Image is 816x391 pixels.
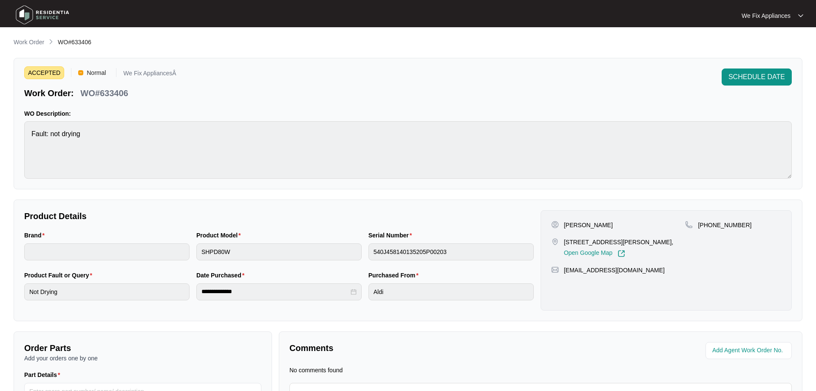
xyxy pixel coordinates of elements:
[58,39,91,46] span: WO#633406
[24,109,792,118] p: WO Description:
[618,250,625,257] img: Link-External
[83,66,109,79] span: Normal
[722,68,792,86] button: SCHEDULE DATE
[24,231,48,240] label: Brand
[24,87,74,99] p: Work Order:
[24,342,261,354] p: Order Parts
[289,366,343,374] p: No comments found
[368,231,415,240] label: Serial Number
[564,238,674,246] p: [STREET_ADDRESS][PERSON_NAME],
[712,345,787,356] input: Add Agent Work Order No.
[14,38,44,46] p: Work Order
[48,38,54,45] img: chevron-right
[24,66,64,79] span: ACCEPTED
[24,243,190,260] input: Brand
[196,231,244,240] label: Product Model
[368,271,422,280] label: Purchased From
[24,371,64,379] label: Part Details
[123,70,176,79] p: We Fix AppliancesÂ
[24,354,261,362] p: Add your orders one by one
[368,283,534,300] input: Purchased From
[196,271,248,280] label: Date Purchased
[564,266,665,274] p: [EMAIL_ADDRESS][DOMAIN_NAME]
[201,287,349,296] input: Date Purchased
[78,70,83,75] img: Vercel Logo
[564,250,625,257] a: Open Google Map
[80,87,128,99] p: WO#633406
[698,221,751,229] p: [PHONE_NUMBER]
[196,243,362,260] input: Product Model
[798,14,803,18] img: dropdown arrow
[289,342,535,354] p: Comments
[24,283,190,300] input: Product Fault or Query
[564,221,613,229] p: [PERSON_NAME]
[728,72,785,82] span: SCHEDULE DATE
[24,271,96,280] label: Product Fault or Query
[551,221,559,228] img: user-pin
[685,221,693,228] img: map-pin
[551,238,559,245] img: map-pin
[24,210,534,222] p: Product Details
[551,266,559,274] img: map-pin
[24,121,792,179] textarea: Fault: not drying
[12,38,46,47] a: Work Order
[13,2,72,28] img: residentia service logo
[368,243,534,260] input: Serial Number
[742,11,790,20] p: We Fix Appliances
